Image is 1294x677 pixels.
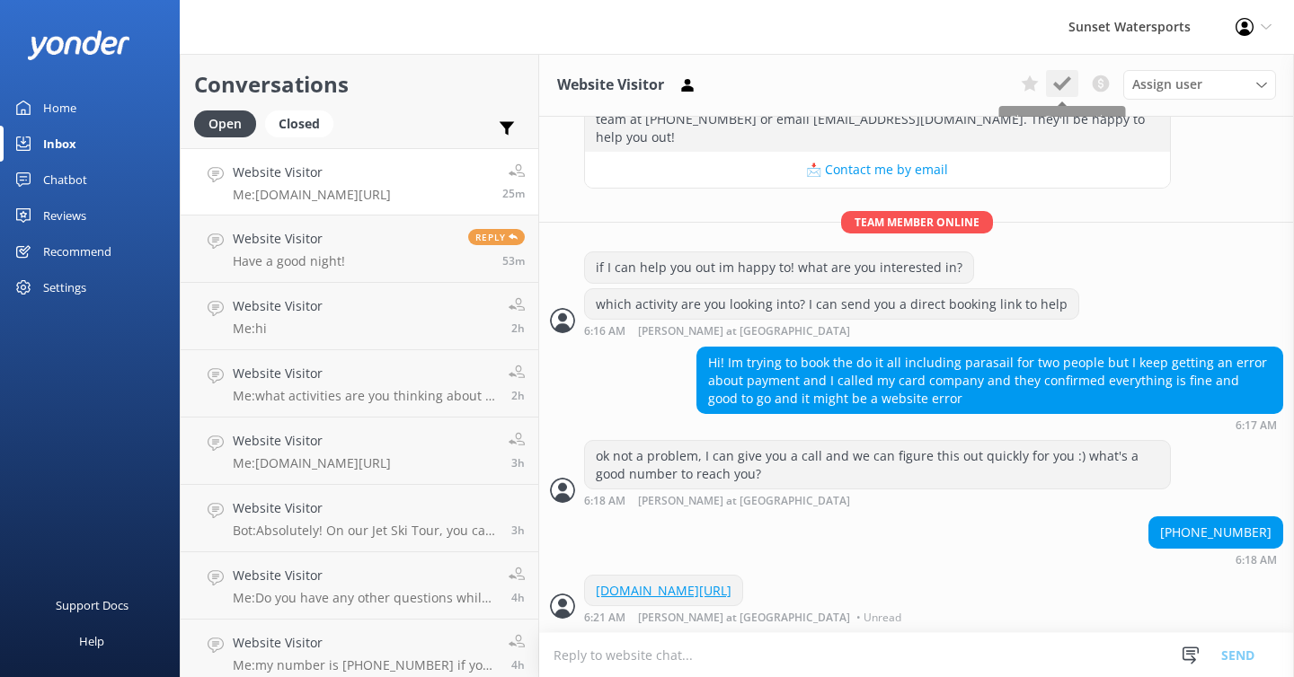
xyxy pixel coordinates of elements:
p: Me: what activities are you thinking about ? :) [233,388,495,404]
div: Closed [265,110,333,137]
div: Home [43,90,76,126]
div: which activity are you looking into? I can send you a direct booking link to help [585,289,1078,320]
p: Have a good night! [233,253,345,269]
span: Assign user [1132,75,1202,94]
h4: Website Visitor [233,633,495,653]
a: Open [194,113,265,133]
a: Website VisitorMe:[DOMAIN_NAME][URL]25m [181,148,538,215]
a: Website VisitorBot:Absolutely! On our Jet Ski Tour, you can switch drivers at the multiple scenic... [181,485,538,552]
div: Oct 04 2025 06:18pm (UTC -05:00) America/Cancun [584,494,1171,507]
div: Inbox [43,126,76,162]
span: Team member online [841,211,993,233]
p: Bot: Absolutely! On our Jet Ski Tour, you can switch drivers at the multiple scenic stops along t... [233,523,498,539]
a: Closed [265,113,342,133]
strong: 6:18 AM [584,496,625,507]
h3: Website Visitor [557,74,664,97]
div: Recommend [43,233,111,269]
h4: Website Visitor [233,163,391,182]
span: Oct 04 2025 01:57pm (UTC -05:00) America/Cancun [511,590,525,605]
div: Chatbot [43,162,87,198]
span: Oct 04 2025 05:53pm (UTC -05:00) America/Cancun [502,253,525,268]
span: Reply [468,229,525,245]
div: Help [79,623,104,659]
div: Hi! Im trying to book the do it all including parasail for two people but I keep getting an error... [697,347,1282,413]
span: Oct 04 2025 04:10pm (UTC -05:00) America/Cancun [511,388,525,403]
strong: 6:21 AM [584,612,625,623]
h4: Website Visitor [233,498,498,518]
div: Oct 04 2025 06:18pm (UTC -05:00) America/Cancun [1148,553,1283,566]
strong: 6:17 AM [1236,420,1277,431]
span: Oct 04 2025 01:54pm (UTC -05:00) America/Cancun [511,657,525,673]
img: yonder-white-logo.png [27,31,130,60]
span: [PERSON_NAME] at [GEOGRAPHIC_DATA] [638,496,850,507]
a: [DOMAIN_NAME][URL] [596,582,731,599]
p: Me: my number is [PHONE_NUMBER] if you need me [233,657,495,673]
div: Settings [43,269,86,305]
a: Website VisitorMe:what activities are you thinking about ? :)2h [181,350,538,418]
div: Assign User [1123,70,1276,99]
a: Website VisitorMe:Do you have any other questions while I am here? By the way, my name is [PERSON... [181,552,538,620]
div: Open [194,110,256,137]
h4: Website Visitor [233,364,495,383]
div: Oct 04 2025 06:21pm (UTC -05:00) America/Cancun [584,611,906,623]
div: Reviews [43,198,86,233]
p: Me: [DOMAIN_NAME][URL] [233,187,391,203]
a: Website VisitorHave a good night!Reply53m [181,215,538,283]
div: Oct 04 2025 06:16pm (UTC -05:00) America/Cancun [584,324,1079,338]
h4: Website Visitor [233,566,495,585]
p: Me: [DOMAIN_NAME][URL] [233,455,391,471]
span: Oct 04 2025 04:35pm (UTC -05:00) America/Cancun [511,321,525,336]
h2: Conversations [194,67,525,101]
div: Support Docs [56,587,129,623]
span: • Unread [856,612,901,623]
div: [PHONE_NUMBER] [1149,517,1282,548]
span: Oct 04 2025 03:43pm (UTC -05:00) America/Cancun [511,455,525,470]
h4: Website Visitor [233,229,345,249]
span: Oct 04 2025 06:21pm (UTC -05:00) America/Cancun [502,186,525,201]
button: 📩 Contact me by email [585,152,1170,188]
p: Me: Do you have any other questions while I am here? By the way, my name is [PERSON_NAME], happy ... [233,590,495,606]
span: Oct 04 2025 03:33pm (UTC -05:00) America/Cancun [511,523,525,538]
span: [PERSON_NAME] at [GEOGRAPHIC_DATA] [638,326,850,338]
h4: Website Visitor [233,431,391,451]
span: [PERSON_NAME] at [GEOGRAPHIC_DATA] [638,612,850,623]
h4: Website Visitor [233,296,323,316]
a: Website VisitorMe:hi2h [181,283,538,350]
div: Oct 04 2025 06:17pm (UTC -05:00) America/Cancun [696,418,1283,431]
a: Website VisitorMe:[DOMAIN_NAME][URL]3h [181,418,538,485]
div: ok not a problem, I can give you a call and we can figure this out quickly for you :) what's a go... [585,441,1170,488]
p: Me: hi [233,321,323,337]
div: Oh no! If you're having trouble booking online, please reach out to our Sunset Watersports team a... [585,86,1170,152]
strong: 6:16 AM [584,326,625,338]
strong: 6:18 AM [1236,555,1277,566]
div: if I can help you out im happy to! what are you interested in? [585,252,973,283]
